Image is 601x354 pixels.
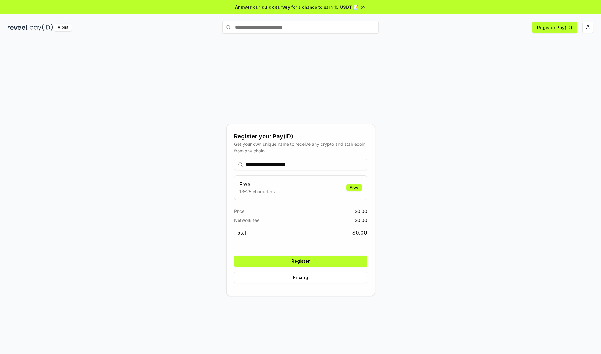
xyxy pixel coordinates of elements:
[532,22,577,33] button: Register Pay(ID)
[355,217,367,224] span: $ 0.00
[235,4,290,10] span: Answer our quick survey
[352,229,367,236] span: $ 0.00
[234,208,244,214] span: Price
[291,4,358,10] span: for a chance to earn 10 USDT 📝
[355,208,367,214] span: $ 0.00
[239,181,275,188] h3: Free
[234,141,367,154] div: Get your own unique name to receive any crypto and stablecoin, from any chain
[234,256,367,267] button: Register
[346,184,362,191] div: Free
[30,24,53,31] img: pay_id
[234,229,246,236] span: Total
[234,217,259,224] span: Network fee
[54,24,72,31] div: Alpha
[8,24,28,31] img: reveel_dark
[234,132,367,141] div: Register your Pay(ID)
[239,188,275,195] p: 13-25 characters
[234,272,367,283] button: Pricing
